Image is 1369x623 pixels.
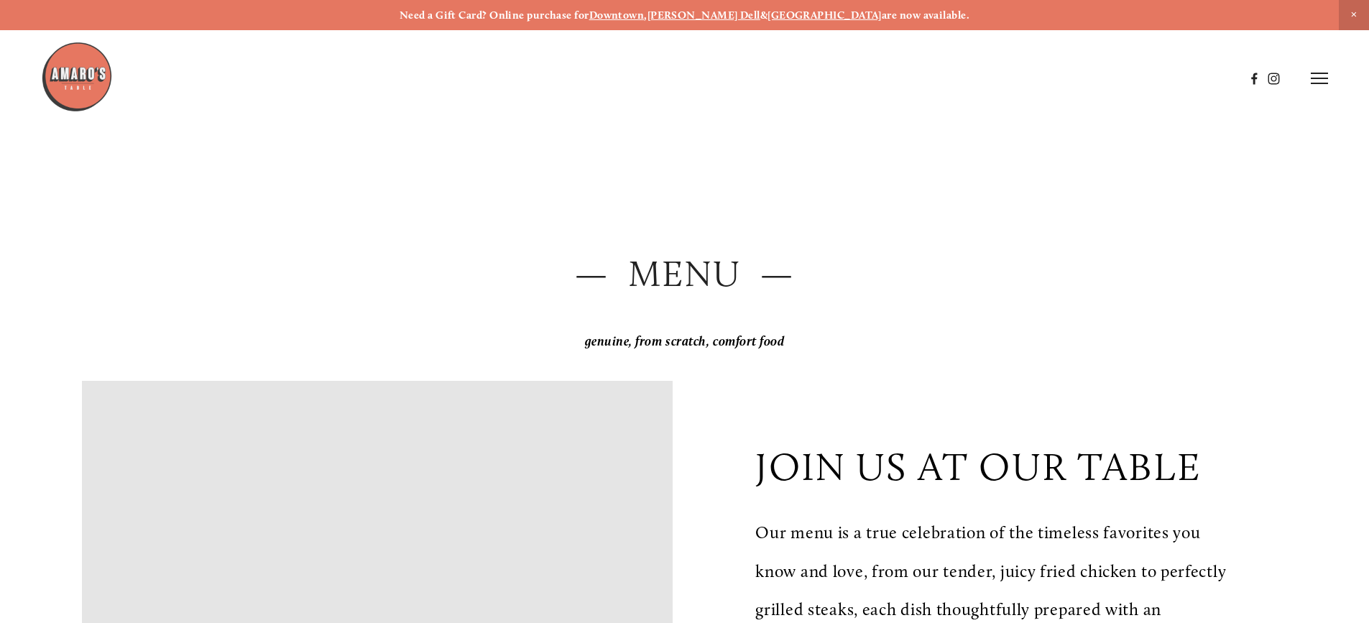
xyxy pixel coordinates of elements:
strong: , [644,9,647,22]
strong: are now available. [882,9,969,22]
a: [PERSON_NAME] Dell [647,9,760,22]
p: join us at our table [755,443,1202,490]
h2: — Menu — [82,249,1286,300]
a: Downtown [589,9,645,22]
strong: & [760,9,768,22]
em: genuine, from scratch, comfort food [585,333,785,349]
img: Amaro's Table [41,41,113,113]
strong: Need a Gift Card? Online purchase for [400,9,589,22]
a: [GEOGRAPHIC_DATA] [768,9,882,22]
